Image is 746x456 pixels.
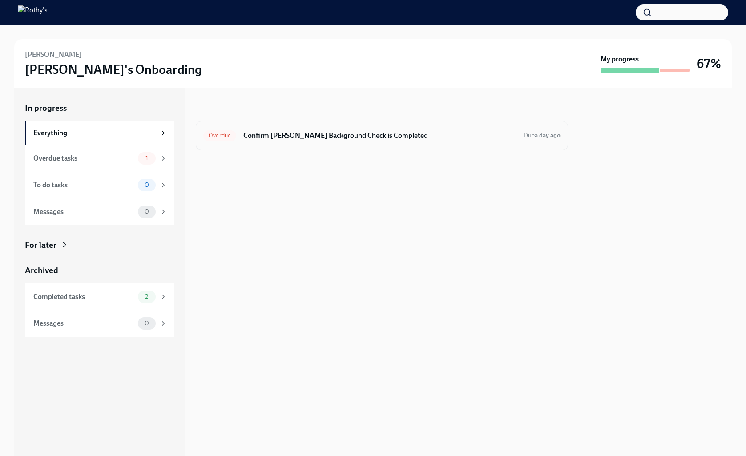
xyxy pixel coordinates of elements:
span: Overdue [203,132,236,139]
h3: 67% [697,56,721,72]
span: 2 [140,293,153,300]
span: Due [524,132,561,139]
a: To do tasks0 [25,172,174,198]
div: Overdue tasks [33,153,134,163]
div: For later [25,239,56,251]
strong: a day ago [535,132,561,139]
strong: My progress [601,54,639,64]
a: For later [25,239,174,251]
div: Messages [33,319,134,328]
div: Messages [33,207,134,217]
a: Overdue tasks1 [25,145,174,172]
h3: [PERSON_NAME]'s Onboarding [25,61,202,77]
a: Messages0 [25,198,174,225]
div: In progress [196,102,238,114]
a: OverdueConfirm [PERSON_NAME] Background Check is CompletedDuea day ago [203,129,561,143]
span: 0 [139,182,154,188]
span: September 23rd, 2025 09:00 [524,131,561,140]
img: Rothy's [18,5,48,20]
div: Everything [33,128,156,138]
a: Messages0 [25,310,174,337]
a: In progress [25,102,174,114]
h6: Confirm [PERSON_NAME] Background Check is Completed [243,131,516,141]
span: 1 [140,155,153,161]
a: Everything [25,121,174,145]
div: Completed tasks [33,292,134,302]
a: Archived [25,265,174,276]
span: 0 [139,208,154,215]
div: To do tasks [33,180,134,190]
a: Completed tasks2 [25,283,174,310]
span: 0 [139,320,154,327]
h6: [PERSON_NAME] [25,50,82,60]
